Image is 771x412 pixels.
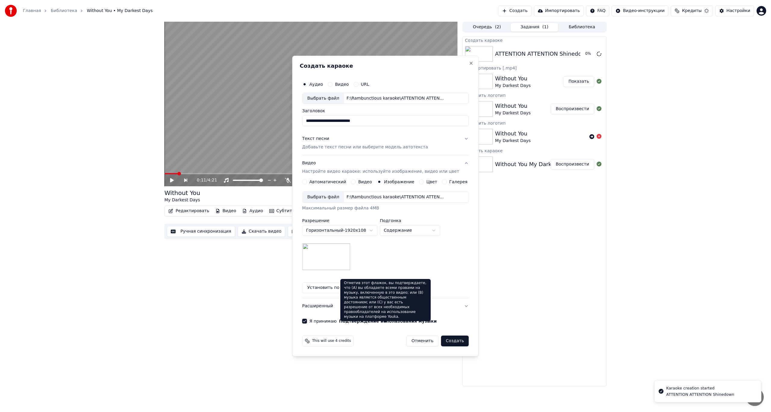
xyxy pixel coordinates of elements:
label: Подгонка [380,218,440,223]
div: F:\Rambunctious karaoke\ATTENTION ATTENTION\Shinedown_-_ATTENTION_ATTENTION_55742266.mp3 [344,95,446,101]
button: Расширенный [302,298,469,314]
label: Заголовок [302,109,469,113]
div: Отметив этот флажок, вы подтверждаете, что (A) вы обладаете всеми правами на музыку, включенную в... [340,279,431,321]
span: This will use 4 credits [312,339,351,343]
button: Создать [441,336,469,346]
label: Я принимаю [309,319,437,323]
div: Максимальный размер файла 4MB [302,205,469,211]
label: Автоматический [309,180,346,184]
label: Разрешение [302,218,377,223]
label: URL [361,82,369,86]
div: Выбрать файл [302,93,344,104]
div: Текст песни [302,136,329,142]
h2: Создать караоке [300,63,471,69]
button: Установить по умолчанию [302,282,371,293]
label: Видео [358,180,372,184]
button: ВидеоНастройте видео караоке: используйте изображение, видео или цвет [302,156,469,180]
div: Видео [302,160,459,175]
label: Аудио [309,82,323,86]
label: Изображение [384,180,414,184]
button: Я принимаю [339,319,437,323]
div: Выбрать файл [302,192,344,203]
label: Цвет [426,180,437,184]
button: Отменить [406,336,439,346]
div: ВидеоНастройте видео караоке: используйте изображение, видео или цвет [302,179,469,298]
label: Видео [335,82,349,86]
p: Добавьте текст песни или выберите модель автотекста [302,144,428,150]
div: F:\Rambunctious karaoke\ATTENTION ATTENTION\121856754_p0.png [344,194,446,200]
button: Текст песниДобавьте текст песни или выберите модель автотекста [302,131,469,155]
label: Галерея [449,180,468,184]
p: Настройте видео караоке: используйте изображение, видео или цвет [302,169,459,175]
